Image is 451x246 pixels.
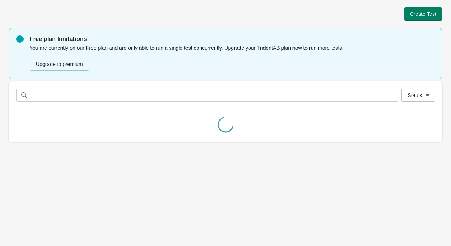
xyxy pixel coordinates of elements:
[407,92,422,98] span: Status
[30,44,435,72] div: You are currently on our Free plan and are only able to run a single test concurrently. Upgrade y...
[30,35,435,44] p: Free plan limitations
[401,89,435,102] button: Status
[404,7,442,21] button: Create Test
[410,11,436,17] span: Create Test
[30,58,89,71] button: Upgrade to premium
